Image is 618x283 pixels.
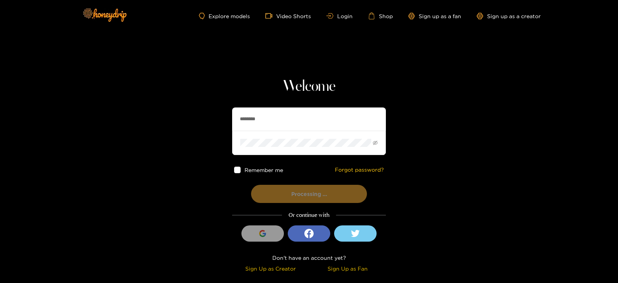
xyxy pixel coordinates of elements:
[232,211,386,220] div: Or continue with
[232,253,386,262] div: Don't have an account yet?
[199,13,250,19] a: Explore models
[326,13,353,19] a: Login
[234,264,307,273] div: Sign Up as Creator
[311,264,384,273] div: Sign Up as Fan
[408,13,461,19] a: Sign up as a fan
[477,13,541,19] a: Sign up as a creator
[265,12,311,19] a: Video Shorts
[373,140,378,145] span: eye-invisible
[335,167,384,173] a: Forgot password?
[265,12,276,19] span: video-camera
[368,12,393,19] a: Shop
[232,77,386,96] h1: Welcome
[244,167,283,173] span: Remember me
[251,185,367,203] button: Processing ...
